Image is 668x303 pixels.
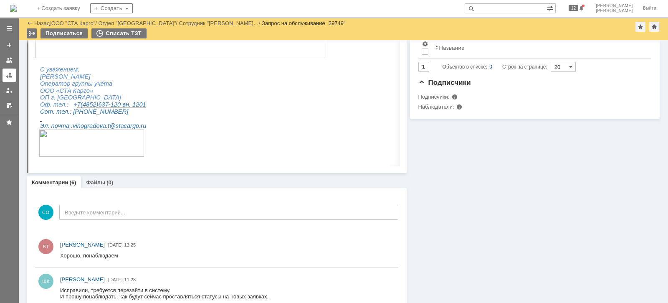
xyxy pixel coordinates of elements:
[489,62,492,72] div: 0
[60,242,105,248] span: [PERSON_NAME]
[569,5,578,11] span: 12
[4,256,109,283] img: download
[86,179,105,186] a: Файлы
[3,84,16,97] a: Мои заявки
[124,277,136,282] span: 11:28
[81,249,104,256] span: stacargo
[5,207,77,214] span: Оператор группы учёта
[418,79,471,87] span: Подписчики
[108,277,123,282] span: [DATE]
[443,64,487,70] span: Объектов в списке:
[32,179,68,186] a: Комментарии
[108,242,123,247] span: [DATE]
[104,249,106,256] span: .
[3,38,16,52] a: Создать заявку
[596,3,633,8] span: [PERSON_NAME]
[5,193,44,199] span: С уважением,
[106,249,111,256] span: ru
[5,249,38,256] span: Эл. почта :
[5,200,56,206] span: [PERSON_NAME]
[38,205,53,220] span: СО
[418,104,502,110] div: Наблюдатели:
[106,179,113,186] div: (0)
[3,69,16,82] a: Заявки в моей ответственности
[51,20,99,26] div: /
[179,20,259,26] a: Сотрудник "[PERSON_NAME]…
[5,214,58,221] span: ООО «СТА Карго»
[73,249,74,256] span: t
[50,20,51,26] div: |
[439,45,465,51] div: Название
[34,20,50,26] a: Назад
[60,241,105,249] a: [PERSON_NAME]
[635,22,645,32] div: Добавить в избранное
[5,228,42,234] span: Оф. тел.: +
[99,20,179,26] div: /
[90,3,133,13] div: Создать
[649,22,659,32] div: Сделать домашней страницей
[596,8,633,13] span: [PERSON_NAME]
[10,5,17,12] a: Перейти на домашнюю страницу
[3,53,16,67] a: Заявки на командах
[27,28,37,38] div: Работа с массовостью
[3,99,16,112] a: Мои согласования
[74,249,81,256] span: @
[422,41,428,47] span: Настройки
[10,5,17,12] img: logo
[99,20,176,26] a: Отдел "[GEOGRAPHIC_DATA]"
[432,37,645,59] th: Название
[71,249,73,256] span: .
[262,20,346,26] div: Запрос на обслуживание "39749"
[179,20,262,26] div: /
[124,242,136,247] span: 13:25
[418,94,502,100] div: Подписчики:
[42,228,111,234] span: 7(4852)637-120 вн. 1201
[547,4,555,12] span: Расширенный поиск
[70,179,76,186] div: (6)
[5,221,86,227] span: ОП г. [GEOGRAPHIC_DATA]
[60,275,105,284] a: [PERSON_NAME]
[51,20,96,26] a: ООО "СТА Карго"
[60,276,105,283] span: [PERSON_NAME]
[443,62,547,72] i: Строк на странице:
[5,235,93,242] span: Сот. тел.: [PHONE_NUMBER]
[38,249,71,256] span: vinogradova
